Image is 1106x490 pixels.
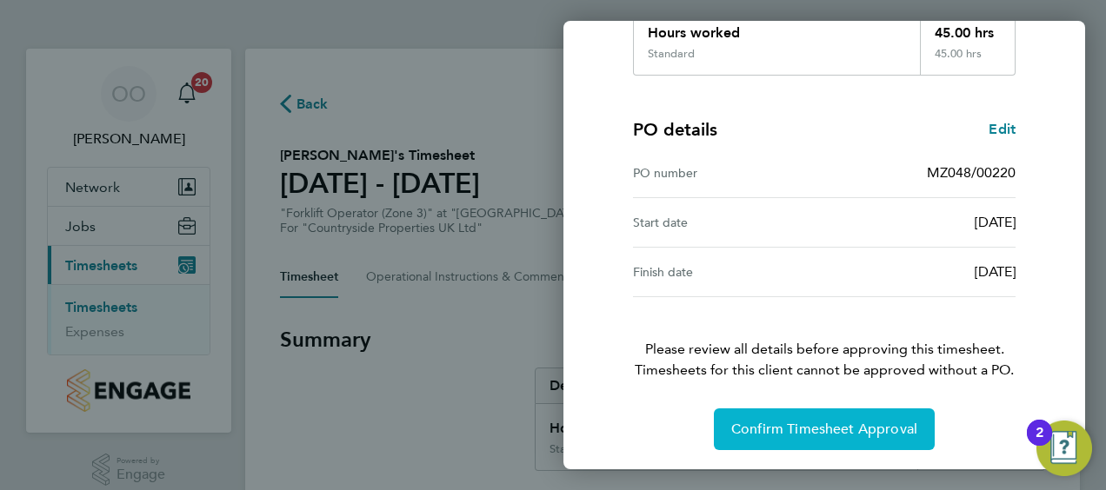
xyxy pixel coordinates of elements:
div: [DATE] [824,262,1016,282]
button: Open Resource Center, 2 new notifications [1036,420,1092,476]
h4: PO details [633,117,717,142]
div: 45.00 hrs [920,47,1016,75]
div: Standard [648,47,695,61]
span: Timesheets for this client cannot be approved without a PO. [612,360,1036,381]
span: Confirm Timesheet Approval [731,420,917,438]
span: Edit [989,121,1016,137]
div: Start date [633,212,824,233]
div: PO number [633,162,824,183]
div: Finish date [633,262,824,282]
p: Please review all details before approving this timesheet. [612,297,1036,381]
div: 45.00 hrs [920,9,1016,47]
div: [DATE] [824,212,1016,233]
a: Edit [989,119,1016,140]
div: 2 [1036,433,1043,455]
button: Confirm Timesheet Approval [714,408,935,450]
div: Hours worked [634,9,920,47]
span: MZ048/00220 [927,164,1016,181]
